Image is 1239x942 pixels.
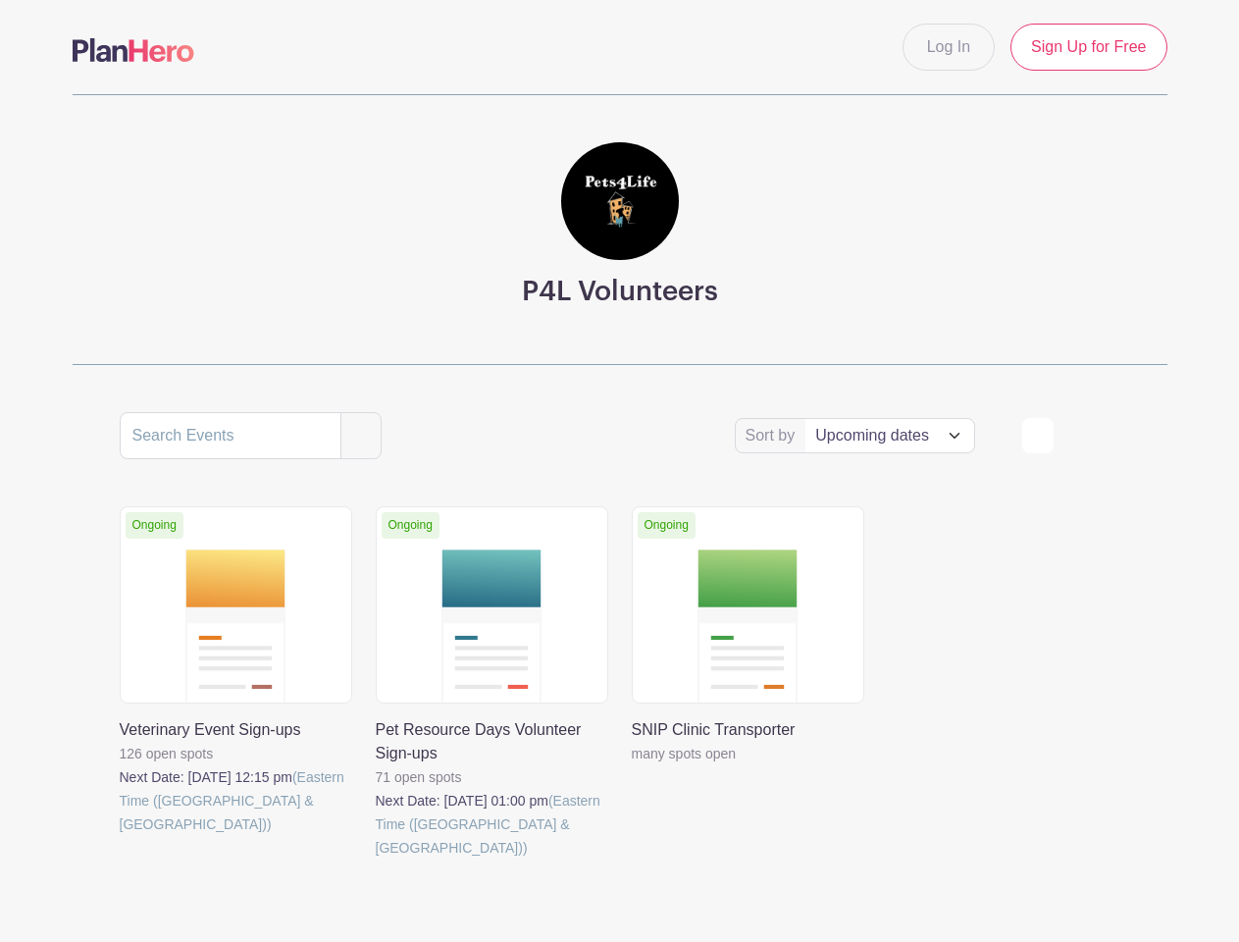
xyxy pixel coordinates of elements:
[522,276,718,309] h3: P4L Volunteers
[120,412,341,459] input: Search Events
[746,424,801,447] label: Sort by
[1010,24,1166,71] a: Sign Up for Free
[73,38,194,62] img: logo-507f7623f17ff9eddc593b1ce0a138ce2505c220e1c5a4e2b4648c50719b7d32.svg
[561,142,679,260] img: square%20black%20logo%20FB%20profile.jpg
[1022,418,1120,453] div: order and view
[903,24,995,71] a: Log In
